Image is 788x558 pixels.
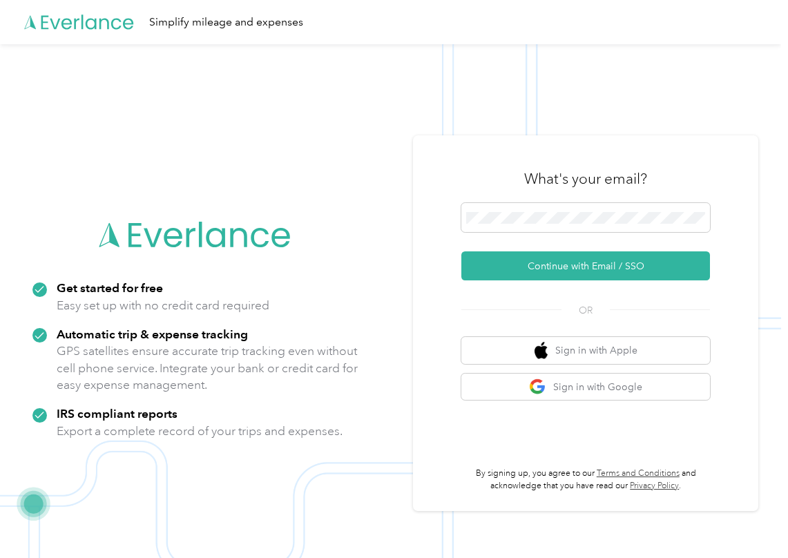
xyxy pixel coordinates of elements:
p: Easy set up with no credit card required [57,297,269,314]
strong: Get started for free [57,280,163,295]
span: OR [561,303,610,318]
strong: IRS compliant reports [57,406,177,421]
img: google logo [529,378,546,396]
div: Simplify mileage and expenses [149,14,303,31]
button: Continue with Email / SSO [461,251,710,280]
img: apple logo [535,342,548,359]
button: apple logoSign in with Apple [461,337,710,364]
p: Export a complete record of your trips and expenses. [57,423,343,440]
iframe: Everlance-gr Chat Button Frame [711,481,788,558]
p: By signing up, you agree to our and acknowledge that you have read our . [461,468,710,492]
button: google logoSign in with Google [461,374,710,401]
p: GPS satellites ensure accurate trip tracking even without cell phone service. Integrate your bank... [57,343,358,394]
strong: Automatic trip & expense tracking [57,327,248,341]
a: Privacy Policy [630,481,679,491]
h3: What's your email? [524,169,647,189]
a: Terms and Conditions [597,468,680,479]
